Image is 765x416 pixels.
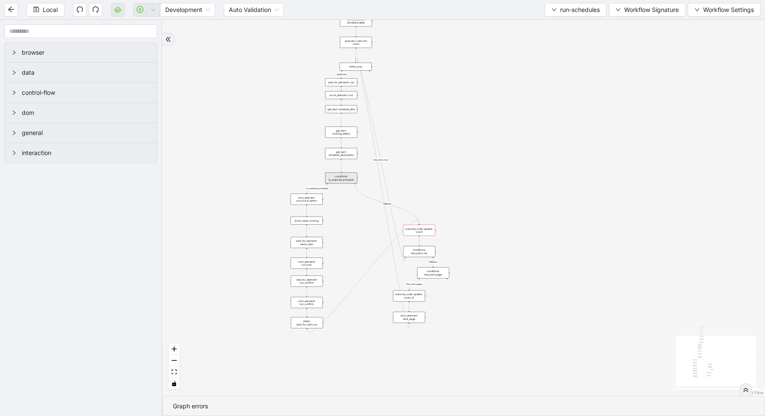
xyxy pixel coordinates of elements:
div: general [5,123,157,143]
div: get_text: running_status [325,126,357,138]
span: right [12,70,17,75]
button: zoom in [169,343,180,355]
div: show_toast: running [291,217,323,224]
span: play-circle [137,6,143,13]
span: plus-circle [444,281,450,287]
span: plus-circle [367,74,372,79]
div: click_element: row_more_option [291,193,323,205]
div: Graph errors [173,401,754,411]
div: execute_code: init: count [340,37,372,48]
span: dom [22,108,150,117]
div: conditions: is_required_schedule [325,173,357,184]
button: zoom out [169,355,180,366]
div: dom [5,103,157,123]
div: data [5,63,157,82]
div: conditions: has_next_pageplus-circle [417,267,449,278]
span: right [12,90,17,95]
button: downWorkflow Signature [609,3,686,17]
div: wait_for_element: menu_item [291,237,323,248]
div: execute_code: update: count__0 [393,290,425,302]
div: scroll_element: schedule_table [340,15,372,26]
div: get_text: schedule_description [325,148,357,159]
span: Development [165,3,210,16]
span: redo [92,6,99,13]
button: arrow-left [4,3,18,17]
button: down [146,3,160,17]
g: Edge from conditions: is_required_schedule to execute_code: update: count [355,184,419,224]
span: general [22,128,150,138]
div: browser [5,43,157,62]
span: Workflow Settings [703,5,754,15]
g: Edge from conditions: has_next_row to conditions: has_next_page [429,258,438,267]
span: arrow-left [8,6,15,13]
span: down [552,7,557,12]
span: control-flow [22,88,150,97]
div: wait_for_element: run_confirm [291,275,323,287]
span: run-schedules [560,5,600,15]
div: scroll_element: row [325,91,357,99]
button: toggle interactivity [169,378,180,390]
div: conditions: has_next_row [403,246,435,257]
span: interaction [22,148,150,158]
g: Edge from while_loop: to wait_for_element: row [336,71,347,77]
g: Edge from conditions: has_next_row to while_loop: [356,58,405,262]
span: Local [43,5,58,15]
span: save [33,6,39,12]
button: downWorkflow Settings [688,3,761,17]
div: click_element: next_page [393,312,425,323]
div: wait_for_element: row [325,78,357,86]
span: Auto Validation [229,3,279,16]
a: React Flow attribution [742,390,764,395]
button: redo [89,3,102,17]
button: cloud-server [111,3,125,17]
span: down [151,7,156,12]
span: data [22,68,150,77]
div: click_element: run_confirm [291,297,323,308]
span: down [616,7,621,12]
g: Edge from delay: wait_for_next_run to execute_code: update: count [307,220,419,333]
span: double-right [165,36,171,42]
span: down [695,7,700,12]
div: click_element: run_now [291,258,323,269]
span: cloud-server [114,6,121,13]
div: execute_code: update: count [403,225,435,236]
div: delay: wait_for_next_run [291,317,323,328]
span: browser [22,48,150,57]
span: Workflow Signature [624,5,679,15]
span: double-right [743,387,749,393]
button: downrun-schedules [545,3,607,17]
span: undo [76,6,83,13]
button: undo [73,3,87,17]
div: interaction [5,143,157,163]
div: get_text: schedule_title [325,105,357,113]
g: Edge from conditions: is_required_schedule to click_element: row_more_option [306,184,328,193]
div: while_loop:plus-circle [340,63,372,71]
g: Edge from conditions: has_next_page to execute_code: update: count__0 [406,279,422,290]
span: right [12,110,17,115]
span: right [12,50,17,55]
span: right [12,150,17,155]
div: conditions: has_next_page [417,267,449,278]
button: fit view [169,366,180,378]
g: Edge from click_element: next_page to while_loop: [356,58,409,328]
span: right [12,130,17,135]
button: play-circle [133,3,147,17]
